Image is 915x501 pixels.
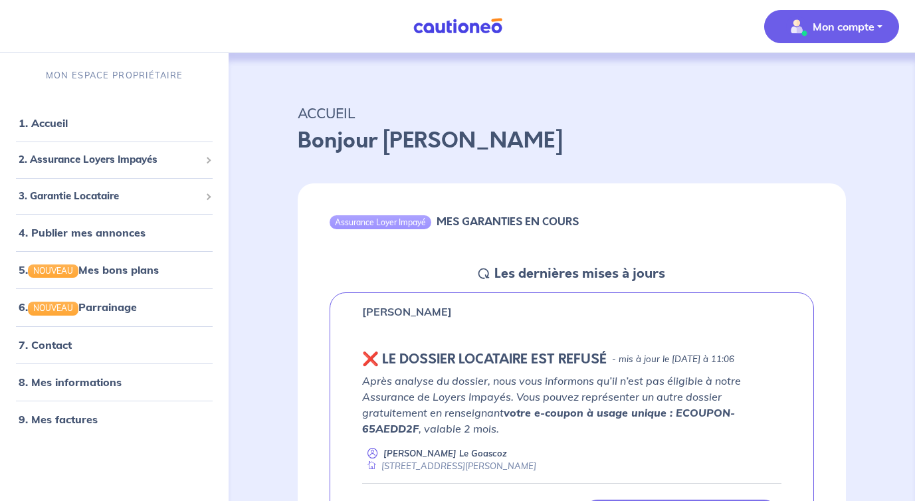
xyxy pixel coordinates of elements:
[786,16,807,37] img: illu_account_valid_menu.svg
[5,406,223,433] div: 9. Mes factures
[19,189,200,204] span: 3. Garantie Locataire
[19,226,146,239] a: 4. Publier mes annonces
[5,256,223,283] div: 5.NOUVEAUMes bons plans
[5,110,223,136] div: 1. Accueil
[362,406,735,435] strong: votre e-coupon à usage unique : ECOUPON-65AEDD2F
[19,263,159,276] a: 5.NOUVEAUMes bons plans
[330,215,431,229] div: Assurance Loyer Impayé
[5,294,223,320] div: 6.NOUVEAUParrainage
[46,69,183,82] p: MON ESPACE PROPRIÉTAIRE
[5,147,223,173] div: 2. Assurance Loyers Impayés
[764,10,899,43] button: illu_account_valid_menu.svgMon compte
[298,125,846,157] p: Bonjour [PERSON_NAME]
[19,413,98,426] a: 9. Mes factures
[19,116,68,130] a: 1. Accueil
[362,351,607,367] h5: ❌️️ LE DOSSIER LOCATAIRE EST REFUSÉ
[612,353,734,366] p: - mis à jour le [DATE] à 11:06
[494,266,665,282] h5: Les dernières mises à jours
[298,101,846,125] p: ACCUEIL
[19,300,137,314] a: 6.NOUVEAUParrainage
[5,183,223,209] div: 3. Garantie Locataire
[5,332,223,358] div: 7. Contact
[19,152,200,167] span: 2. Assurance Loyers Impayés
[362,351,781,367] div: state: REJECTED, Context: NEW,CHOOSE-CERTIFICATE,ALONE,LESSOR-DOCUMENTS
[408,18,508,35] img: Cautioneo
[362,373,781,437] p: Après analyse du dossier, nous vous informons qu’il n’est pas éligible à notre Assurance de Loyer...
[813,19,874,35] p: Mon compte
[362,304,452,320] p: [PERSON_NAME]
[383,447,507,460] p: [PERSON_NAME] Le Goascoz
[5,369,223,395] div: 8. Mes informations
[19,338,72,351] a: 7. Contact
[437,215,579,228] h6: MES GARANTIES EN COURS
[5,219,223,246] div: 4. Publier mes annonces
[19,375,122,389] a: 8. Mes informations
[362,460,536,472] div: [STREET_ADDRESS][PERSON_NAME]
